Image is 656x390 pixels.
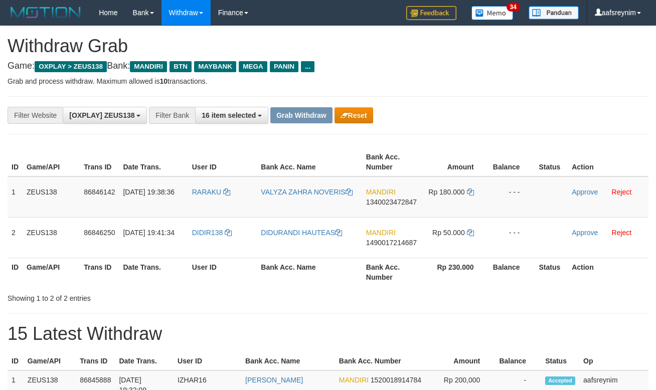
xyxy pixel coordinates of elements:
[568,258,648,286] th: Action
[432,229,465,237] span: Rp 50.000
[23,148,80,176] th: Game/API
[428,188,464,196] span: Rp 180.000
[339,376,369,384] span: MANDIRI
[431,352,496,370] th: Amount
[119,148,188,176] th: Date Trans.
[119,258,188,286] th: Date Trans.
[612,229,632,237] a: Reject
[495,352,541,370] th: Balance
[335,107,373,123] button: Reset
[270,61,298,72] span: PANIN
[170,61,192,72] span: BTN
[35,61,107,72] span: OXPLAY > ZEUS138
[245,376,303,384] a: [PERSON_NAME]
[194,61,236,72] span: MAYBANK
[239,61,267,72] span: MEGA
[335,352,431,370] th: Bank Acc. Number
[8,289,266,303] div: Showing 1 to 2 of 2 entries
[8,76,648,86] p: Grab and process withdraw. Maximum allowed is transactions.
[159,77,168,85] strong: 10
[149,107,195,124] div: Filter Bank
[69,111,134,119] span: [OXPLAY] ZEUS138
[612,188,632,196] a: Reject
[568,148,648,176] th: Action
[8,36,648,56] h1: Withdraw Grab
[23,217,80,258] td: ZEUS138
[362,148,421,176] th: Bank Acc. Number
[8,258,23,286] th: ID
[8,176,23,218] td: 1
[529,6,579,20] img: panduan.png
[192,229,232,237] a: DIDIR138
[579,352,648,370] th: Op
[80,258,119,286] th: Trans ID
[301,61,314,72] span: ...
[572,229,598,237] a: Approve
[8,107,63,124] div: Filter Website
[366,239,417,247] span: Copy 1490017214687 to clipboard
[63,107,147,124] button: [OXPLAY] ZEUS138
[8,217,23,258] td: 2
[261,229,342,237] a: DIDURANDI HAUTEAS
[188,258,257,286] th: User ID
[192,188,230,196] a: RARAKU
[406,6,456,20] img: Feedback.jpg
[541,352,579,370] th: Status
[489,217,535,258] td: - - -
[8,324,648,344] h1: 15 Latest Withdraw
[421,258,488,286] th: Rp 230.000
[123,229,174,237] span: [DATE] 19:41:34
[76,352,115,370] th: Trans ID
[202,111,256,119] span: 16 item selected
[366,198,417,206] span: Copy 1340023472847 to clipboard
[535,148,568,176] th: Status
[130,61,167,72] span: MANDIRI
[489,258,535,286] th: Balance
[192,229,223,237] span: DIDIR138
[366,188,396,196] span: MANDIRI
[84,188,115,196] span: 86846142
[545,376,575,385] span: Accepted
[23,258,80,286] th: Game/API
[421,148,488,176] th: Amount
[261,188,352,196] a: VALYZA ZAHRA NOVERIS
[270,107,332,123] button: Grab Withdraw
[84,229,115,237] span: 86846250
[188,148,257,176] th: User ID
[366,229,396,237] span: MANDIRI
[8,5,84,20] img: MOTION_logo.png
[115,352,174,370] th: Date Trans.
[123,188,174,196] span: [DATE] 19:38:36
[467,229,474,237] a: Copy 50000 to clipboard
[24,352,76,370] th: Game/API
[467,188,474,196] a: Copy 180000 to clipboard
[471,6,514,20] img: Button%20Memo.svg
[23,176,80,218] td: ZEUS138
[362,258,421,286] th: Bank Acc. Number
[192,188,221,196] span: RARAKU
[257,148,362,176] th: Bank Acc. Name
[572,188,598,196] a: Approve
[8,61,648,71] h4: Game: Bank:
[507,3,520,12] span: 34
[535,258,568,286] th: Status
[8,352,24,370] th: ID
[489,148,535,176] th: Balance
[257,258,362,286] th: Bank Acc. Name
[195,107,268,124] button: 16 item selected
[241,352,335,370] th: Bank Acc. Name
[174,352,241,370] th: User ID
[371,376,421,384] span: Copy 1520018914784 to clipboard
[489,176,535,218] td: - - -
[80,148,119,176] th: Trans ID
[8,148,23,176] th: ID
